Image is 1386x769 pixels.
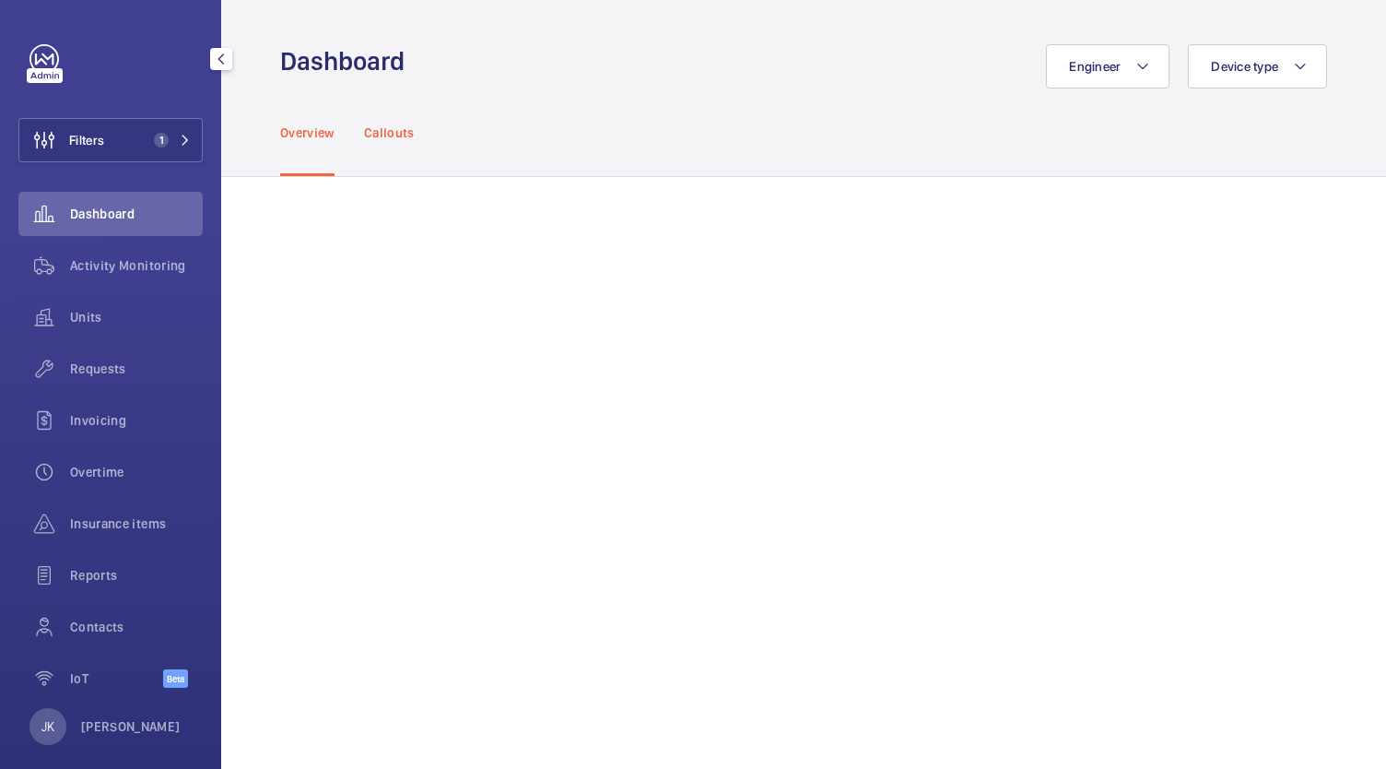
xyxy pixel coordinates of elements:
[70,618,203,636] span: Contacts
[1046,44,1169,89] button: Engineer
[70,205,203,223] span: Dashboard
[364,124,415,142] p: Callouts
[1069,59,1121,74] span: Engineer
[70,669,163,688] span: IoT
[70,308,203,326] span: Units
[280,124,335,142] p: Overview
[18,118,203,162] button: Filters1
[41,717,54,736] p: JK
[70,463,203,481] span: Overtime
[70,256,203,275] span: Activity Monitoring
[69,131,104,149] span: Filters
[70,515,203,533] span: Insurance items
[70,360,203,378] span: Requests
[70,411,203,430] span: Invoicing
[1188,44,1327,89] button: Device type
[81,717,181,736] p: [PERSON_NAME]
[70,566,203,585] span: Reports
[163,669,188,688] span: Beta
[154,133,169,148] span: 1
[1211,59,1278,74] span: Device type
[280,44,416,78] h1: Dashboard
